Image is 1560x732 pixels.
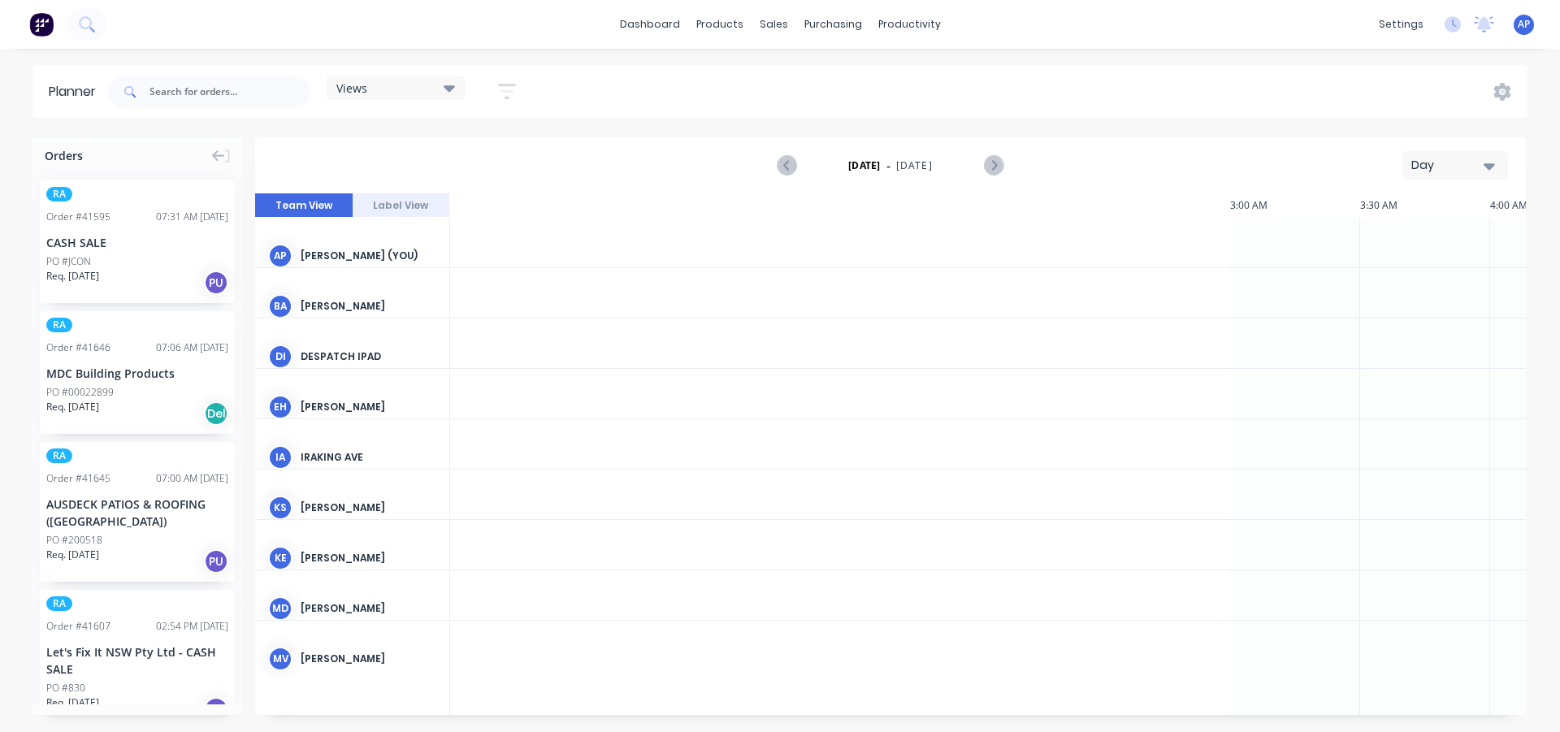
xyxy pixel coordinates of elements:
button: Team View [255,193,353,218]
div: PU [204,271,228,295]
div: [PERSON_NAME] [301,551,436,565]
div: 02:54 PM [DATE] [156,619,228,634]
span: RA [46,187,72,201]
span: - [886,156,890,175]
div: Iraking Ave [301,450,436,465]
div: Order # 41595 [46,210,110,224]
div: Planner [49,82,104,102]
span: Req. [DATE] [46,548,99,562]
div: [PERSON_NAME] [301,400,436,414]
input: Search for orders... [149,76,310,108]
img: Factory [29,12,54,37]
div: MD [268,596,292,621]
div: DI [268,344,292,369]
span: RA [46,596,72,611]
div: Let's Fix It NSW Pty Ltd - CASH SALE [46,643,228,678]
div: EH [268,395,292,419]
div: BA [268,294,292,318]
span: Views [336,80,367,97]
div: Day [1411,157,1486,174]
div: PO #830 [46,681,85,695]
span: Orders [45,147,83,164]
div: Order # 41645 [46,471,110,486]
span: AP [1518,17,1530,32]
div: productivity [870,12,949,37]
span: Req. [DATE] [46,695,99,710]
button: Day [1402,151,1508,180]
div: [PERSON_NAME] [301,299,436,314]
div: Despatch Ipad [301,349,436,364]
div: MV [268,647,292,671]
div: PO #JCON [46,254,91,269]
div: Order # 41646 [46,340,110,355]
span: RA [46,318,72,332]
div: CASH SALE [46,234,228,251]
div: 07:06 AM [DATE] [156,340,228,355]
div: PO #00022899 [46,385,114,400]
div: settings [1371,12,1432,37]
button: Label View [353,193,450,218]
span: [DATE] [896,158,933,173]
div: [PERSON_NAME] [301,500,436,515]
div: PU [204,697,228,721]
div: KS [268,496,292,520]
div: 07:00 AM [DATE] [156,471,228,486]
div: sales [752,12,796,37]
div: PU [204,549,228,574]
button: Previous page [778,155,797,175]
div: KE [268,546,292,570]
div: 3:00 AM [1230,193,1360,218]
span: Req. [DATE] [46,400,99,414]
div: purchasing [796,12,870,37]
div: PO #200518 [46,533,102,548]
a: dashboard [612,12,688,37]
div: AUSDECK PATIOS & ROOFING ([GEOGRAPHIC_DATA]) [46,496,228,530]
div: MDC Building Products [46,365,228,382]
span: Req. [DATE] [46,269,99,284]
div: [PERSON_NAME] [301,652,436,666]
strong: [DATE] [848,158,881,173]
div: Order # 41607 [46,619,110,634]
span: RA [46,448,72,463]
div: [PERSON_NAME] [301,601,436,616]
button: Next page [984,155,1003,175]
div: 3:30 AM [1360,193,1490,218]
div: IA [268,445,292,470]
div: 07:31 AM [DATE] [156,210,228,224]
div: [PERSON_NAME] (You) [301,249,436,263]
div: Del [204,401,228,426]
div: products [688,12,752,37]
div: AP [268,244,292,268]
